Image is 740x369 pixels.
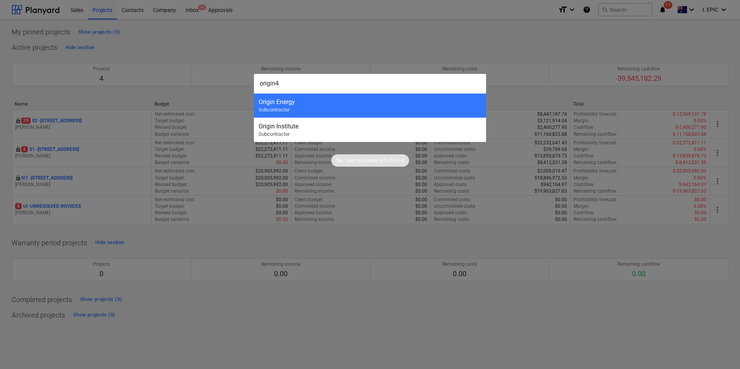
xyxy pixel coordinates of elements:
[336,157,344,164] p: Tip:
[259,131,289,137] span: Subcontractor
[259,123,481,130] div: Origin Institute
[701,332,740,369] iframe: Chat Widget
[254,93,486,118] div: Origin EnergySubcontractor
[345,157,388,164] p: Open this faster with
[389,157,404,164] p: Ctrl + K
[254,118,486,142] div: Origin InstituteSubcontractor
[254,74,486,93] input: Search for projects, articles, contracts, Claims, subcontractors...
[331,154,409,167] div: Tip:Open this faster withCtrl + K
[259,98,481,106] div: Origin Energy
[259,107,289,113] span: Subcontractor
